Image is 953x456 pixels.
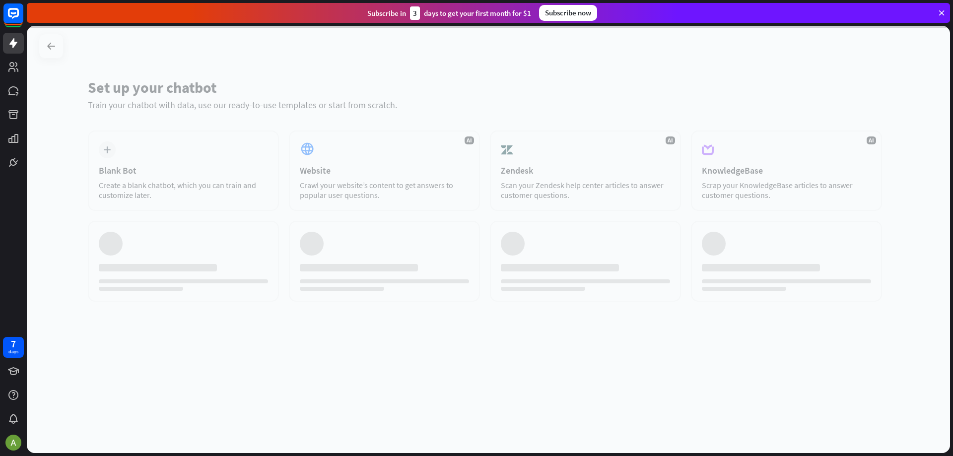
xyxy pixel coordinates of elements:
[539,5,597,21] div: Subscribe now
[410,6,420,20] div: 3
[11,339,16,348] div: 7
[367,6,531,20] div: Subscribe in days to get your first month for $1
[3,337,24,358] a: 7 days
[8,348,18,355] div: days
